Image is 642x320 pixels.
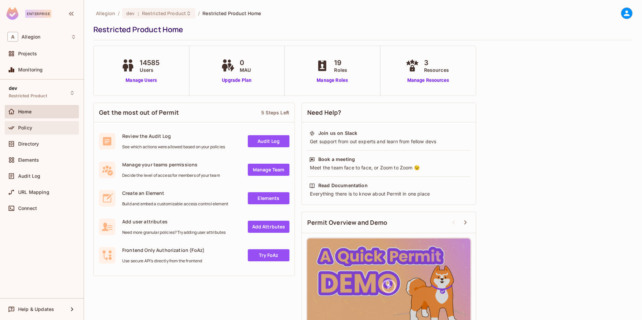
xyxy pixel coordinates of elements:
[18,51,37,56] span: Projects
[18,141,39,147] span: Directory
[18,307,54,312] span: Help & Updates
[140,66,159,73] span: Users
[248,164,289,176] a: Manage Team
[309,138,468,145] div: Get support from out experts and learn from fellow devs
[96,10,115,16] span: the active workspace
[118,10,120,16] li: /
[18,157,39,163] span: Elements
[314,77,351,84] a: Manage Roles
[248,221,289,233] a: Add Attrbutes
[6,7,18,20] img: SReyMgAAAABJRU5ErkJggg==
[220,77,254,84] a: Upgrade Plan
[424,58,449,68] span: 3
[122,190,228,196] span: Create an Element
[99,108,179,117] span: Get the most out of Permit
[25,10,51,18] div: Enterprise
[93,24,629,35] div: Restricted Product Home
[198,10,200,16] li: /
[261,109,289,116] div: 5 Steps Left
[307,218,387,227] span: Permit Overview and Demo
[122,258,204,264] span: Use secure API's directly from the frontend
[122,230,226,235] span: Need more granular policies? Try adding user attributes
[18,125,32,130] span: Policy
[18,109,32,114] span: Home
[18,67,43,72] span: Monitoring
[122,144,225,150] span: See which actions were allowed based on your policies
[404,77,452,84] a: Manage Resources
[21,34,40,40] span: Workspace: Allegion
[142,10,186,16] span: Restricted Product
[137,11,140,16] span: :
[334,66,347,73] span: Roles
[248,192,289,204] a: Elements
[318,130,357,137] div: Join us on Slack
[424,66,449,73] span: Resources
[248,249,289,261] a: Try FoAz
[9,86,17,91] span: dev
[202,10,261,16] span: Restricted Product Home
[18,206,37,211] span: Connect
[122,201,228,207] span: Build and embed a customizable access control element
[120,77,163,84] a: Manage Users
[240,58,251,68] span: 0
[318,156,355,163] div: Book a meeting
[122,161,220,168] span: Manage your teams permissions
[18,173,40,179] span: Audit Log
[122,173,220,178] span: Decide the level of access for members of your team
[122,247,204,253] span: Frontend Only Authorization (FoAz)
[122,133,225,139] span: Review the Audit Log
[9,93,47,99] span: Restricted Product
[309,164,468,171] div: Meet the team face to face, or Zoom to Zoom 😉
[334,58,347,68] span: 19
[318,182,368,189] div: Read Documentation
[240,66,251,73] span: MAU
[309,191,468,197] div: Everything there is to know about Permit in one place
[126,10,135,16] span: dev
[122,218,226,225] span: Add user attributes
[7,32,18,42] span: A
[140,58,159,68] span: 14585
[18,190,49,195] span: URL Mapping
[307,108,341,117] span: Need Help?
[248,135,289,147] a: Audit Log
